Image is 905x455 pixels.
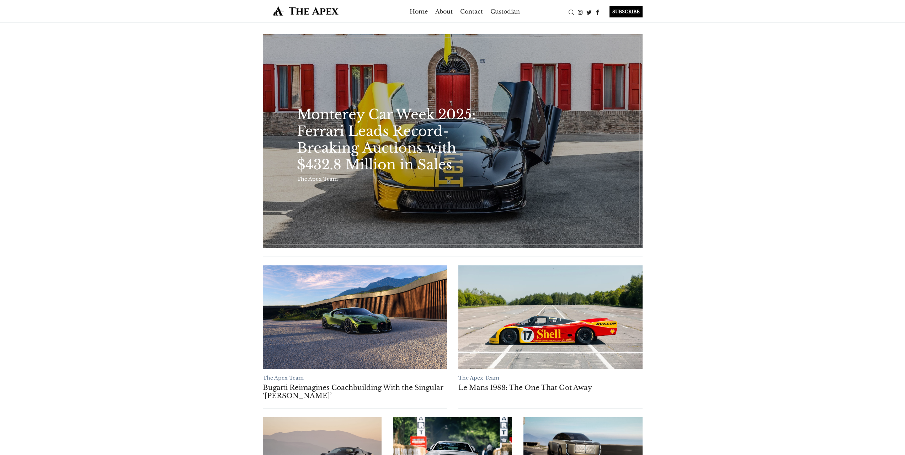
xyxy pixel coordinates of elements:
a: Le Mans 1988: The One That Got Away [458,383,643,392]
a: Custodian [490,6,520,17]
a: Facebook [593,8,602,15]
a: The Apex Team [297,176,338,182]
a: Le Mans 1988: The One That Got Away [458,265,643,369]
a: Monterey Car Week 2025: Ferrari Leads Record-Breaking Auctions with $432.8 Million in Sales [297,106,487,173]
a: Twitter [585,8,593,15]
a: The Apex Team [458,375,499,381]
a: Bugatti Reimagines Coachbuilding With the Singular ‘Brouillard’ [263,265,447,369]
a: The Apex Team [263,375,304,381]
a: SUBSCRIBE [602,6,643,17]
a: Bugatti Reimagines Coachbuilding With the Singular ‘[PERSON_NAME]’ [263,383,447,400]
div: SUBSCRIBE [609,6,643,17]
a: Contact [460,6,483,17]
a: Search [567,8,576,15]
a: Instagram [576,8,585,15]
img: The Apex by Custodian [263,6,349,16]
a: About [435,6,453,17]
a: Home [410,6,428,17]
a: Monterey Car Week 2025: Ferrari Leads Record-Breaking Auctions with $432.8 Million in Sales [263,34,643,248]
